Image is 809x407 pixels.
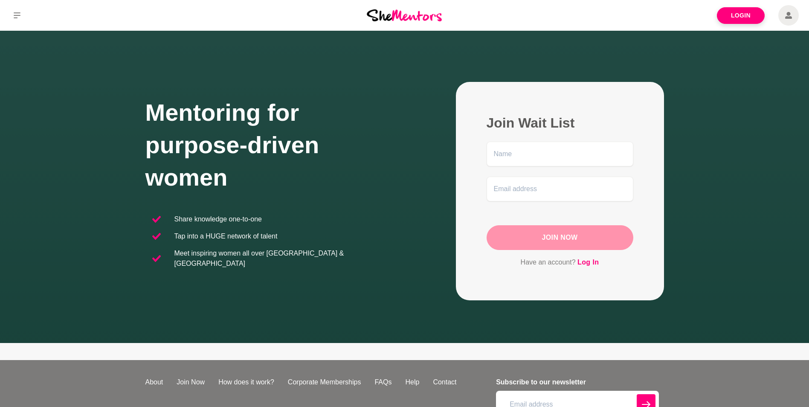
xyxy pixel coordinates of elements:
[496,377,658,387] h4: Subscribe to our newsletter
[368,377,398,387] a: FAQs
[174,214,262,224] p: Share knowledge one-to-one
[170,377,212,387] a: Join Now
[487,142,633,166] input: Name
[487,257,633,268] p: Have an account?
[139,377,170,387] a: About
[487,114,633,131] h2: Join Wait List
[212,377,281,387] a: How does it work?
[487,177,633,201] input: Email address
[281,377,368,387] a: Corporate Memberships
[145,96,405,194] h1: Mentoring for purpose-driven women
[426,377,463,387] a: Contact
[174,231,278,241] p: Tap into a HUGE network of talent
[367,9,442,21] img: She Mentors Logo
[717,7,765,24] a: Login
[398,377,426,387] a: Help
[577,257,599,268] a: Log In
[174,248,398,269] p: Meet inspiring women all over [GEOGRAPHIC_DATA] & [GEOGRAPHIC_DATA]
